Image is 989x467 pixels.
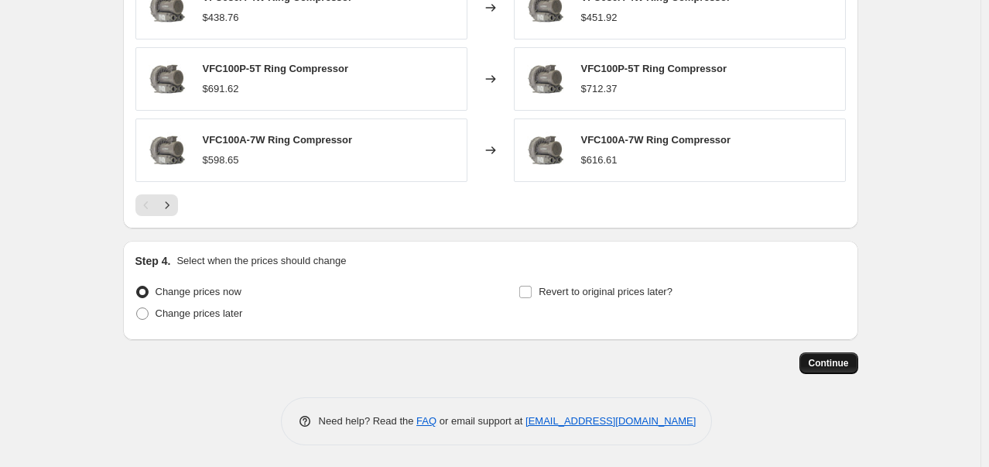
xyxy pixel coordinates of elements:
span: or email support at [436,415,525,427]
div: $438.76 [203,10,239,26]
span: VFC100A-7W Ring Compressor [203,134,353,146]
span: Revert to original prices later? [539,286,672,297]
span: VFC100A-7W Ring Compressor [581,134,731,146]
img: VFC-VFZ-VFB_393f63d0-6319-43ff-8122-d79763f4c4ed_80x.jpg [522,56,569,102]
img: VFC-VFZ-VFB_8238a2be-fe41-4021-be0f-75fdef480cf6_80x.jpg [144,127,190,173]
span: Continue [809,357,849,369]
nav: Pagination [135,194,178,216]
div: $616.61 [581,153,618,168]
div: $598.65 [203,153,239,168]
span: Need help? Read the [319,415,417,427]
button: Next [156,194,178,216]
a: [EMAIL_ADDRESS][DOMAIN_NAME] [525,415,696,427]
span: Change prices later [156,307,243,319]
span: Change prices now [156,286,241,297]
div: $691.62 [203,81,239,97]
div: $451.92 [581,10,618,26]
div: $712.37 [581,81,618,97]
button: Continue [799,352,858,374]
img: VFC-VFZ-VFB_8238a2be-fe41-4021-be0f-75fdef480cf6_80x.jpg [522,127,569,173]
img: VFC-VFZ-VFB_393f63d0-6319-43ff-8122-d79763f4c4ed_80x.jpg [144,56,190,102]
h2: Step 4. [135,253,171,269]
span: VFC100P-5T Ring Compressor [581,63,727,74]
a: FAQ [416,415,436,427]
span: VFC100P-5T Ring Compressor [203,63,349,74]
p: Select when the prices should change [176,253,346,269]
